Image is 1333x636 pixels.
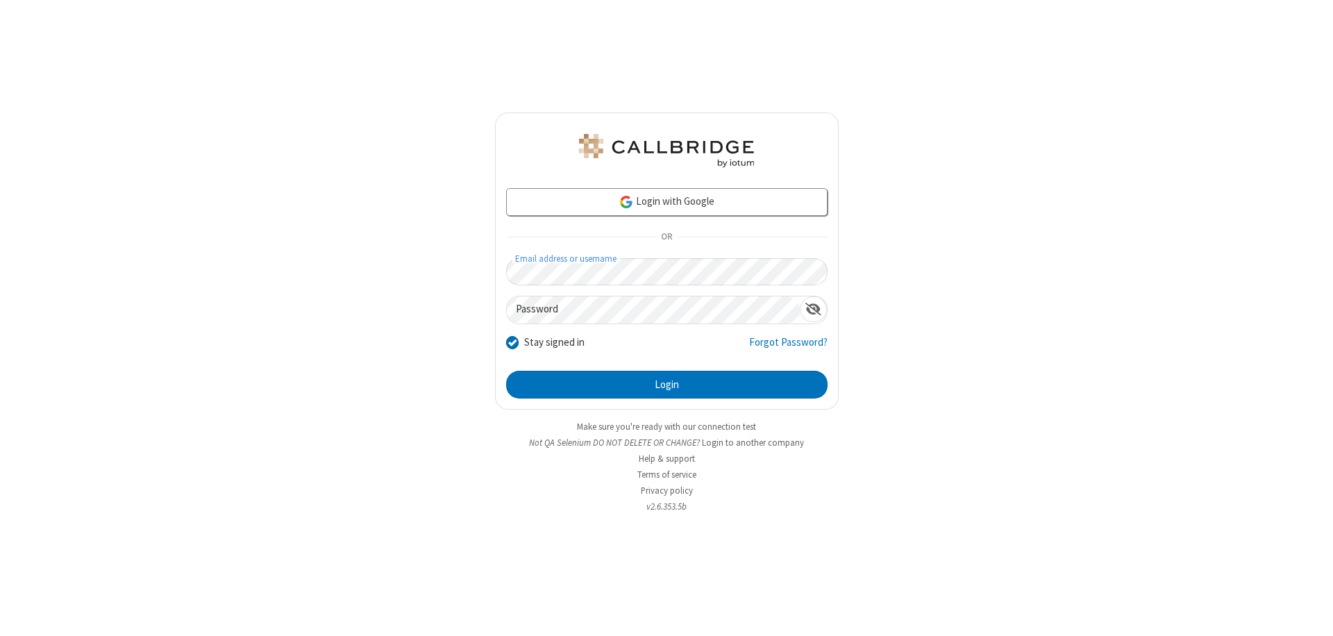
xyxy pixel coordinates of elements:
li: v2.6.353.5b [495,500,839,513]
label: Stay signed in [524,335,585,351]
a: Forgot Password? [749,335,828,361]
img: QA Selenium DO NOT DELETE OR CHANGE [576,134,757,167]
a: Make sure you're ready with our connection test [577,421,756,433]
div: Show password [800,296,827,322]
img: google-icon.png [619,194,634,210]
a: Help & support [639,453,695,465]
input: Password [507,296,800,324]
span: OR [655,228,678,247]
a: Terms of service [637,469,696,480]
input: Email address or username [506,258,828,285]
button: Login to another company [702,436,804,449]
a: Login with Google [506,188,828,216]
button: Login [506,371,828,399]
li: Not QA Selenium DO NOT DELETE OR CHANGE? [495,436,839,449]
a: Privacy policy [641,485,693,496]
